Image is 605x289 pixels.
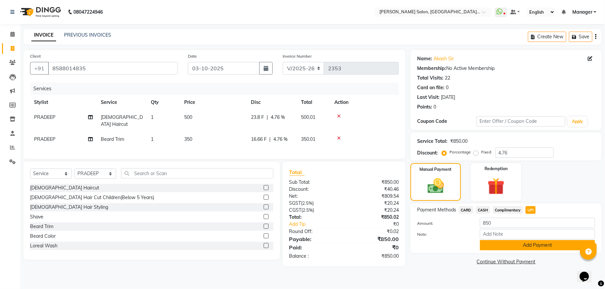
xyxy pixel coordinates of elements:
div: ₹0.02 [344,228,404,235]
label: Redemption [485,166,508,172]
div: ₹850.00 [344,235,404,243]
input: Search by Name/Mobile/Email/Code [48,62,178,75]
img: _gift.svg [482,176,510,197]
div: ₹0 [354,221,404,228]
button: +91 [30,62,49,75]
div: Service Total: [417,138,447,145]
span: 1 [151,136,154,142]
a: Continue Without Payment [412,258,600,265]
div: ₹850.00 [344,179,404,186]
div: Card on file: [417,84,444,91]
label: Amount: [412,220,475,226]
div: 0 [433,104,436,111]
input: Search or Scan [121,168,273,178]
span: 500 [184,114,192,120]
span: 16.66 F [251,136,267,143]
div: Total: [284,214,344,221]
label: Note: [412,231,475,237]
div: ₹850.02 [344,214,404,221]
span: | [269,136,271,143]
span: 350.01 [301,136,315,142]
div: Discount: [417,149,438,156]
span: CASH [476,206,490,214]
button: Apply [568,117,587,127]
span: PRADEEP [34,136,55,142]
a: INVOICE [31,29,56,41]
th: Action [330,95,399,110]
div: Payable: [284,235,344,243]
span: 350 [184,136,192,142]
span: 23.8 F [251,114,264,121]
th: Stylist [30,95,97,110]
button: Save [569,32,592,42]
label: Fixed [481,149,491,155]
label: Invoice Number [283,53,312,59]
div: Sub Total: [284,179,344,186]
div: Last Visit: [417,94,439,101]
input: Amount [480,218,595,228]
span: SGST [289,200,301,206]
span: 2.5% [303,200,313,206]
div: Paid: [284,243,344,251]
div: 22 [445,75,450,82]
div: Loreal Wash [30,242,57,249]
div: ₹850.00 [450,138,468,145]
span: [DEMOGRAPHIC_DATA] Haircut [101,114,143,127]
th: Price [180,95,247,110]
label: Percentage [449,149,471,155]
span: Beard Trim [101,136,124,142]
a: Akash Sir [433,55,454,62]
div: [DEMOGRAPHIC_DATA] Hair Styling [30,204,108,211]
span: 500.01 [301,114,315,120]
div: Balance : [284,253,344,260]
b: 08047224946 [73,3,103,21]
div: Beard Trim [30,223,53,230]
span: Manager [572,9,592,16]
span: | [267,114,268,121]
span: Total [289,169,305,176]
div: ₹0 [344,243,404,251]
button: Create New [528,32,566,42]
span: CGST [289,207,302,213]
label: Manual Payment [420,166,452,172]
img: logo [17,3,63,21]
div: [DATE] [441,94,455,101]
div: Points: [417,104,432,111]
th: Service [97,95,147,110]
div: ( ) [284,207,344,214]
a: PREVIOUS INVOICES [64,32,111,38]
button: Add Payment [480,240,595,250]
div: Services [31,83,404,95]
div: ₹20.24 [344,207,404,214]
div: [DEMOGRAPHIC_DATA] Haircut [30,184,99,191]
span: 4.76 % [273,136,288,143]
img: _cash.svg [422,176,449,195]
a: Add Tip [284,221,354,228]
span: CARD [459,206,473,214]
div: ₹20.24 [344,200,404,207]
div: Round Off: [284,228,344,235]
div: ₹40.46 [344,186,404,193]
span: 1 [151,114,154,120]
div: ₹809.54 [344,193,404,200]
label: Client [30,53,41,59]
div: Coupon Code [417,118,477,125]
div: Total Visits: [417,75,443,82]
div: 0 [446,84,448,91]
span: UPI [526,206,536,214]
label: Date [188,53,197,59]
span: PRADEEP [34,114,55,120]
th: Qty [147,95,180,110]
div: ( ) [284,200,344,207]
div: ₹850.00 [344,253,404,260]
span: 4.76 % [271,114,285,121]
th: Disc [247,95,297,110]
div: [DEMOGRAPHIC_DATA] Hair Cut Children(Below 5 Years) [30,194,154,201]
div: Discount: [284,186,344,193]
input: Add Note [480,229,595,239]
div: Name: [417,55,432,62]
span: Complimentary [493,206,523,214]
div: Net: [284,193,344,200]
div: Membership: [417,65,446,72]
span: Payment Methods [417,206,456,213]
